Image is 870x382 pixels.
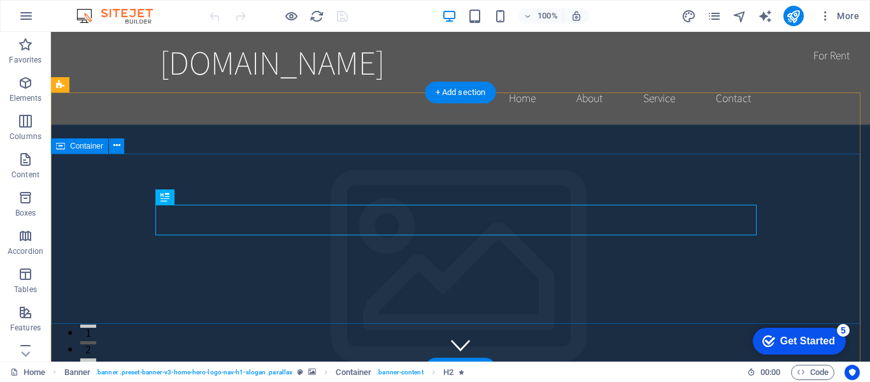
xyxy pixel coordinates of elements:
i: This element is a customizable preset [297,369,303,376]
p: Elements [10,93,42,103]
strong: WYSIWYG Website Editor [17,9,125,19]
p: Features [10,323,41,333]
p: Content [11,170,39,180]
p: Tables [14,284,37,295]
h6: Session time [747,365,781,380]
p: Accordion [8,246,43,256]
p: Columns [10,131,41,142]
div: 5 [94,3,107,15]
span: Click to select. Double-click to edit [443,365,453,380]
span: More [819,10,859,22]
div: For Rent [752,10,809,37]
div: + Add section [425,82,496,103]
button: 1 [29,293,45,296]
span: : [769,367,771,377]
p: Favorites [9,55,41,65]
nav: breadcrumb [64,365,465,380]
div: + Add section [425,358,496,379]
button: 100% [518,8,564,24]
button: text_generator [758,8,773,24]
span: . banner .preset-banner-v3-home-hero-logo-nav-h1-slogan .parallax [96,365,292,380]
i: Pages (Ctrl+Alt+S) [707,9,722,24]
p: Boxes [15,208,36,218]
span: Container [70,142,103,150]
img: Editor Logo [73,8,169,24]
i: This element contains a background [308,369,316,376]
span: 00 00 [760,365,780,380]
a: × [169,3,175,13]
button: navigator [732,8,748,24]
i: AI Writer [758,9,773,24]
button: design [681,8,697,24]
div: Close tooltip [169,1,175,15]
button: Code [791,365,834,380]
span: Click to select. Double-click to edit [336,365,371,380]
button: More [814,6,864,26]
div: Get Started 5 items remaining, 0% complete [10,6,103,33]
a: Next [140,75,175,94]
span: . banner-content [376,365,423,380]
button: 3 [29,327,45,330]
i: Design (Ctrl+Alt+Y) [681,9,696,24]
p: Simply drag and drop elements into the editor. Double-click elements to edit or right-click for m... [17,29,175,71]
a: Click to cancel selection. Double-click to open Pages [10,365,45,380]
button: publish [783,6,804,26]
div: Get Started [38,14,92,26]
span: Code [797,365,829,380]
i: Element contains an animation [459,369,464,376]
button: Usercentrics [845,365,860,380]
h6: 100% [538,8,558,24]
i: Navigator [732,9,747,24]
button: 2 [29,309,45,312]
i: Publish [786,9,801,24]
span: Click to select. Double-click to edit [64,365,91,380]
button: reload [309,8,324,24]
i: On resize automatically adjust zoom level to fit chosen device. [571,10,582,22]
i: Reload page [310,9,324,24]
button: Click here to leave preview mode and continue editing [283,8,299,24]
button: pages [707,8,722,24]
